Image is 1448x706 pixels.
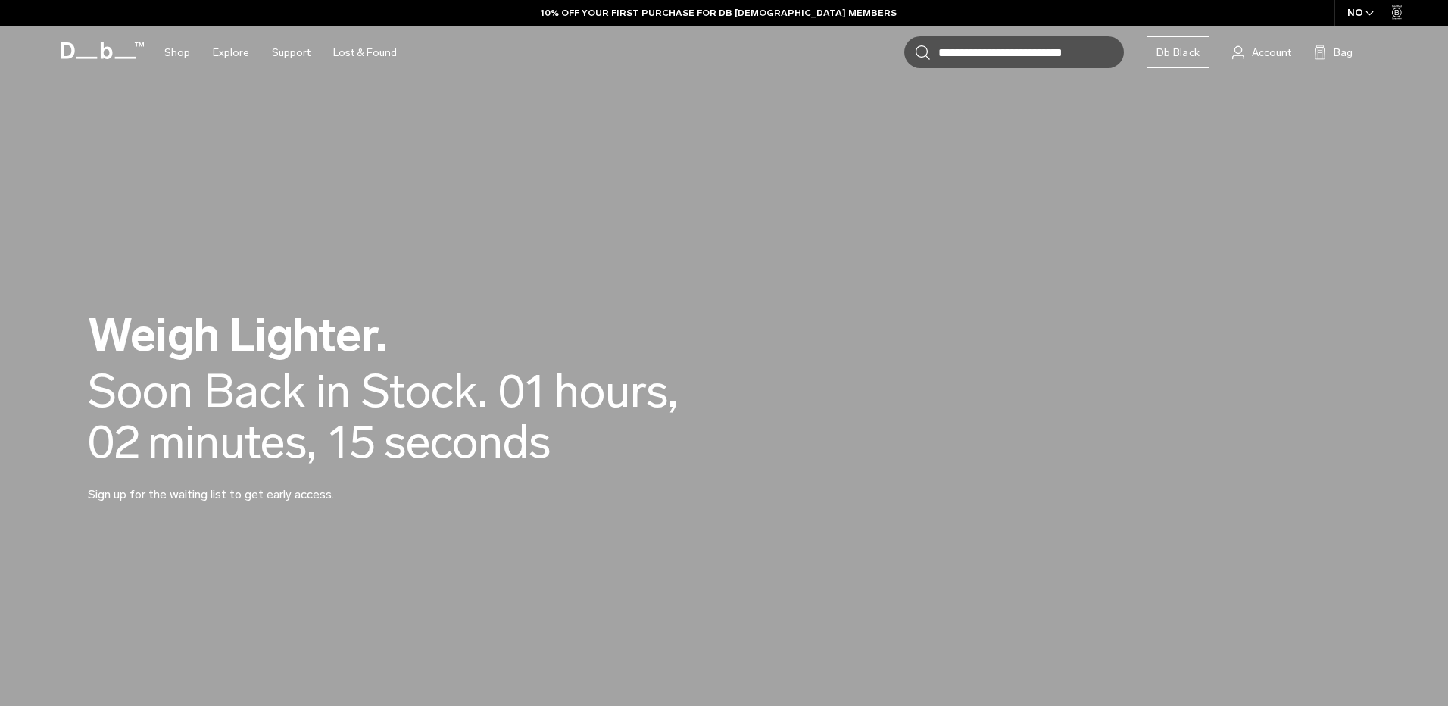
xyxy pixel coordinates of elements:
[1314,43,1353,61] button: Bag
[164,26,190,80] a: Shop
[88,417,140,467] span: 02
[554,366,678,417] span: hours,
[384,417,551,467] span: seconds
[213,26,249,80] a: Explore
[1232,43,1291,61] a: Account
[88,312,769,358] h2: Weigh Lighter.
[88,467,451,504] p: Sign up for the waiting list to get early access.
[1147,36,1209,68] a: Db Black
[541,6,897,20] a: 10% OFF YOUR FIRST PURCHASE FOR DB [DEMOGRAPHIC_DATA] MEMBERS
[307,414,317,470] span: ,
[272,26,311,80] a: Support
[333,26,397,80] a: Lost & Found
[148,417,317,467] span: minutes
[88,366,487,417] div: Soon Back in Stock.
[1334,45,1353,61] span: Bag
[328,417,376,467] span: 15
[1252,45,1291,61] span: Account
[153,26,408,80] nav: Main Navigation
[498,366,547,417] span: 01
